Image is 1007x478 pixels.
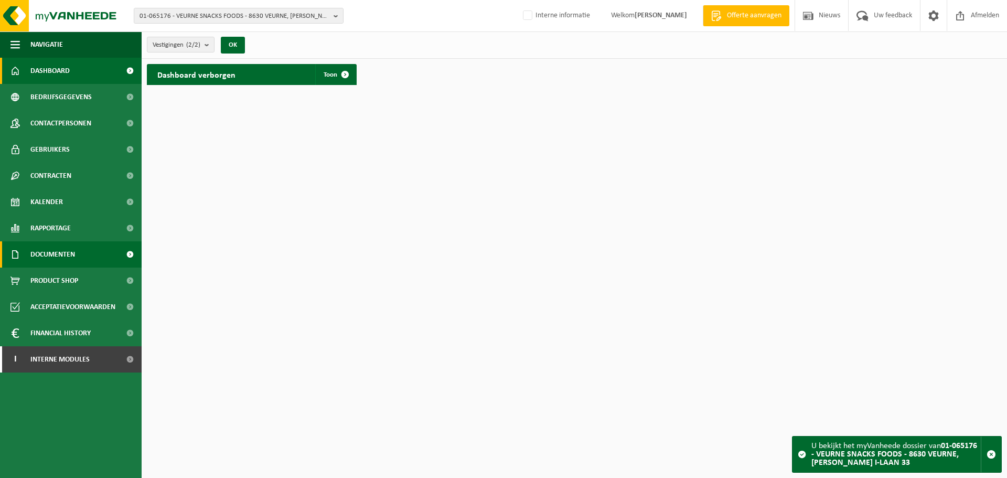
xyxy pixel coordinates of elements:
[703,5,789,26] a: Offerte aanvragen
[221,37,245,54] button: OK
[134,8,344,24] button: 01-065176 - VEURNE SNACKS FOODS - 8630 VEURNE, [PERSON_NAME] I-LAAN 33
[30,110,91,136] span: Contactpersonen
[186,41,200,48] count: (2/2)
[30,294,115,320] span: Acceptatievoorwaarden
[521,8,590,24] label: Interne informatie
[153,37,200,53] span: Vestigingen
[811,437,981,472] div: U bekijkt het myVanheede dossier van
[30,346,90,373] span: Interne modules
[30,189,63,215] span: Kalender
[30,320,91,346] span: Financial History
[10,346,20,373] span: I
[30,241,75,268] span: Documenten
[30,268,78,294] span: Product Shop
[147,37,215,52] button: Vestigingen(2/2)
[30,31,63,58] span: Navigatie
[724,10,784,21] span: Offerte aanvragen
[147,64,246,84] h2: Dashboard verborgen
[140,8,329,24] span: 01-065176 - VEURNE SNACKS FOODS - 8630 VEURNE, [PERSON_NAME] I-LAAN 33
[30,215,71,241] span: Rapportage
[315,64,356,85] a: Toon
[811,442,977,467] strong: 01-065176 - VEURNE SNACKS FOODS - 8630 VEURNE, [PERSON_NAME] I-LAAN 33
[324,71,337,78] span: Toon
[30,58,70,84] span: Dashboard
[30,84,92,110] span: Bedrijfsgegevens
[30,136,70,163] span: Gebruikers
[635,12,687,19] strong: [PERSON_NAME]
[30,163,71,189] span: Contracten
